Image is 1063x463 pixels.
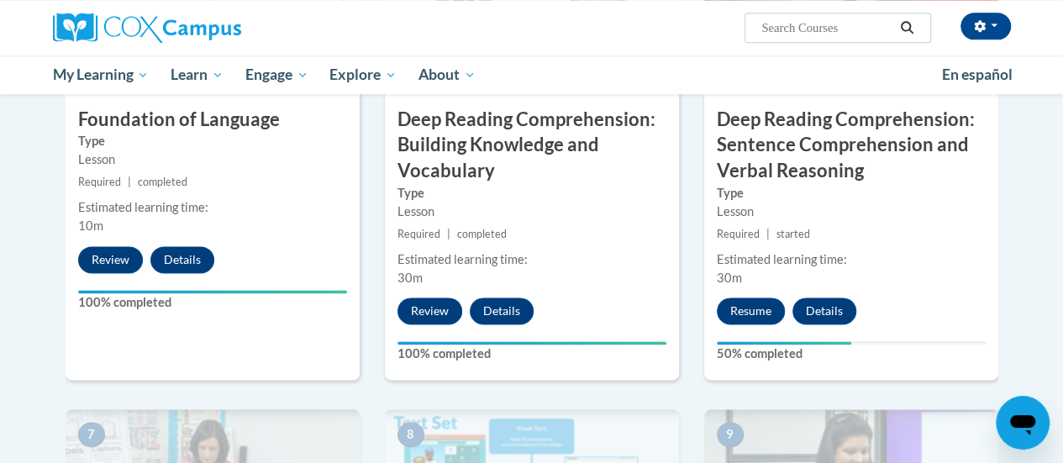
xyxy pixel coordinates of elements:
[52,65,149,85] span: My Learning
[397,341,666,345] div: Your progress
[78,218,103,233] span: 10m
[447,228,450,240] span: |
[171,65,224,85] span: Learn
[397,250,666,269] div: Estimated learning time:
[792,297,856,324] button: Details
[78,293,347,312] label: 100% completed
[78,150,347,169] div: Lesson
[160,55,234,94] a: Learn
[766,228,770,240] span: |
[942,66,1013,83] span: En español
[245,65,308,85] span: Engage
[318,55,408,94] a: Explore
[397,271,423,285] span: 30m
[53,13,355,43] a: Cox Campus
[397,297,462,324] button: Review
[329,65,397,85] span: Explore
[717,422,744,447] span: 9
[40,55,1024,94] div: Main menu
[960,13,1011,39] button: Account Settings
[397,203,666,221] div: Lesson
[717,341,851,345] div: Your progress
[53,13,241,43] img: Cox Campus
[457,228,507,240] span: completed
[234,55,319,94] a: Engage
[397,422,424,447] span: 8
[78,198,347,217] div: Estimated learning time:
[760,18,894,38] input: Search Courses
[397,228,440,240] span: Required
[78,132,347,150] label: Type
[717,345,986,363] label: 50% completed
[894,18,919,38] button: Search
[150,246,214,273] button: Details
[78,246,143,273] button: Review
[42,55,161,94] a: My Learning
[717,297,785,324] button: Resume
[385,107,679,184] h3: Deep Reading Comprehension: Building Knowledge and Vocabulary
[408,55,487,94] a: About
[996,396,1050,450] iframe: Button to launch messaging window
[78,290,347,293] div: Your progress
[717,271,742,285] span: 30m
[418,65,476,85] span: About
[66,107,360,133] h3: Foundation of Language
[717,228,760,240] span: Required
[397,345,666,363] label: 100% completed
[397,184,666,203] label: Type
[128,176,131,188] span: |
[717,203,986,221] div: Lesson
[470,297,534,324] button: Details
[931,57,1024,92] a: En español
[717,184,986,203] label: Type
[717,250,986,269] div: Estimated learning time:
[138,176,187,188] span: completed
[776,228,810,240] span: started
[78,422,105,447] span: 7
[78,176,121,188] span: Required
[704,107,998,184] h3: Deep Reading Comprehension: Sentence Comprehension and Verbal Reasoning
